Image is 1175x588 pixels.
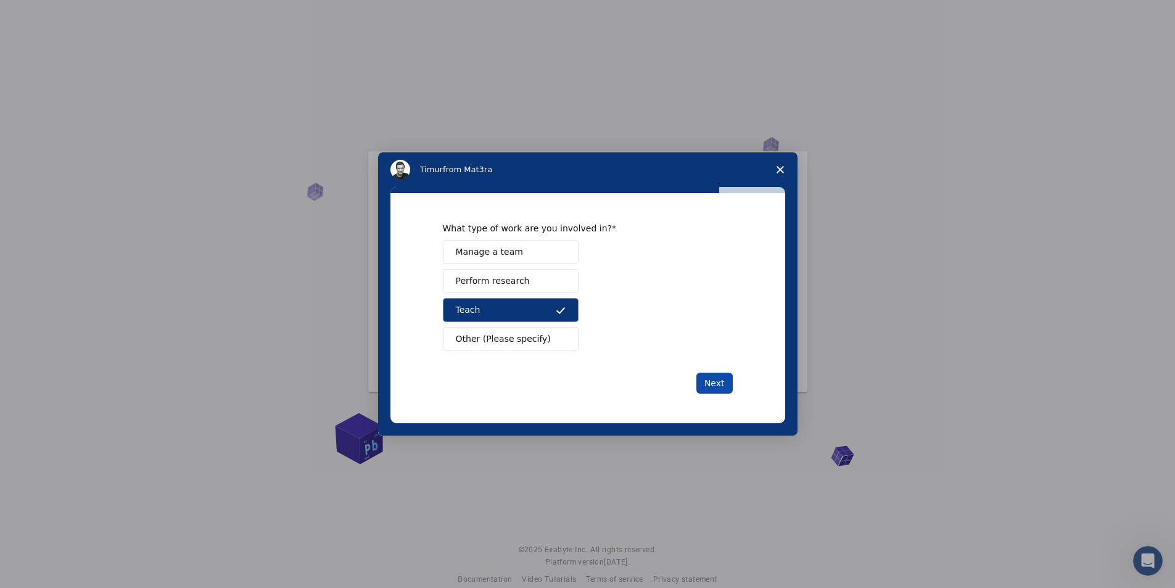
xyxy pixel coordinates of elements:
span: Teach [456,304,480,317]
span: Manage a team [456,246,523,259]
span: Other (Please specify) [456,333,551,346]
button: Other (Please specify) [443,327,579,351]
button: Teach [443,298,579,322]
span: Perform research [456,275,530,288]
button: Perform research [443,269,579,293]
img: Profile image for Timur [390,160,410,180]
span: Suporte [25,9,68,20]
button: Next [696,373,733,394]
div: What type of work are you involved in? [443,223,714,234]
span: Close survey [763,152,798,187]
span: from Mat3ra [443,165,492,174]
button: Manage a team [443,240,579,264]
span: Timur [420,165,443,174]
